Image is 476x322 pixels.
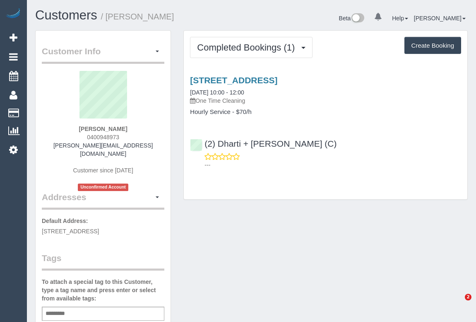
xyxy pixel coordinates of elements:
[42,45,164,64] legend: Customer Info
[42,228,99,235] span: [STREET_ADDRESS]
[204,161,461,169] p: ---
[190,89,244,96] a: [DATE] 10:00 - 12:00
[190,37,313,58] button: Completed Bookings (1)
[448,294,468,314] iframe: Intercom live chat
[42,217,88,225] label: Default Address:
[5,8,22,20] img: Automaid Logo
[197,42,299,53] span: Completed Bookings (1)
[53,142,153,157] a: [PERSON_NAME][EMAIL_ADDRESS][DOMAIN_NAME]
[73,167,133,174] span: Customer since [DATE]
[78,184,128,191] span: Unconfirmed Account
[190,139,337,148] a: (2) Dharti + [PERSON_NAME] (C)
[42,278,164,303] label: To attach a special tag to this Customer, type a tag name and press enter or select from availabl...
[404,37,461,54] button: Create Booking
[465,294,471,300] span: 2
[351,13,364,24] img: New interface
[35,8,97,22] a: Customers
[190,97,461,105] p: One Time Cleaning
[392,15,408,22] a: Help
[101,12,174,21] small: / [PERSON_NAME]
[339,15,365,22] a: Beta
[414,15,466,22] a: [PERSON_NAME]
[79,126,127,132] strong: [PERSON_NAME]
[87,134,119,140] span: 0400948973
[42,252,164,271] legend: Tags
[190,109,461,116] h4: Hourly Service - $70/h
[190,75,277,85] a: [STREET_ADDRESS]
